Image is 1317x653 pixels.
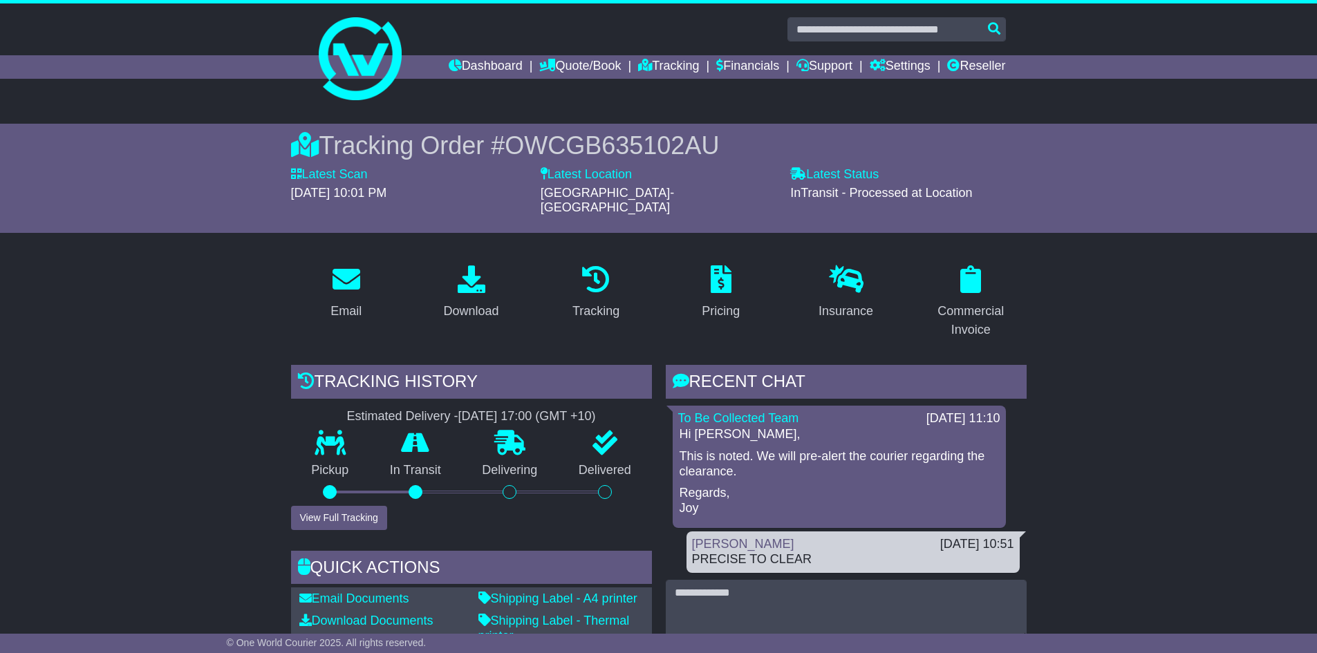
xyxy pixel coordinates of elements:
[693,261,749,325] a: Pricing
[819,302,873,321] div: Insurance
[478,592,637,605] a: Shipping Label - A4 printer
[810,261,882,325] a: Insurance
[790,186,972,200] span: InTransit - Processed at Location
[321,261,371,325] a: Email
[478,614,630,643] a: Shipping Label - Thermal printer
[692,537,794,551] a: [PERSON_NAME]
[558,463,652,478] p: Delivered
[541,167,632,182] label: Latest Location
[678,411,799,425] a: To Be Collected Team
[227,637,427,648] span: © One World Courier 2025. All rights reserved.
[947,55,1005,79] a: Reseller
[299,614,433,627] a: Download Documents
[291,409,652,424] div: Estimated Delivery -
[291,365,652,402] div: Tracking history
[796,55,852,79] a: Support
[462,463,559,478] p: Delivering
[505,131,719,160] span: OWCGB635102AU
[638,55,699,79] a: Tracking
[291,167,368,182] label: Latest Scan
[563,261,628,325] a: Tracking
[790,167,879,182] label: Latest Status
[369,463,462,478] p: In Transit
[449,55,523,79] a: Dashboard
[870,55,931,79] a: Settings
[434,261,507,325] a: Download
[572,302,619,321] div: Tracking
[291,463,370,478] p: Pickup
[716,55,779,79] a: Financials
[915,261,1027,344] a: Commercial Invoice
[539,55,621,79] a: Quote/Book
[291,186,387,200] span: [DATE] 10:01 PM
[291,506,387,530] button: View Full Tracking
[680,449,999,479] p: This is noted. We will pre-alert the courier regarding the clearance.
[702,302,740,321] div: Pricing
[924,302,1018,339] div: Commercial Invoice
[291,131,1027,160] div: Tracking Order #
[458,409,596,424] div: [DATE] 17:00 (GMT +10)
[443,302,498,321] div: Download
[940,537,1014,552] div: [DATE] 10:51
[680,486,999,515] p: Regards, Joy
[680,427,999,442] p: Hi [PERSON_NAME],
[299,592,409,605] a: Email Documents
[291,551,652,588] div: Quick Actions
[330,302,362,321] div: Email
[926,411,1000,426] div: [DATE] 11:10
[666,365,1027,402] div: RECENT CHAT
[692,552,1014,567] div: PRECISE TO CLEAR
[541,186,674,215] span: [GEOGRAPHIC_DATA]-[GEOGRAPHIC_DATA]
